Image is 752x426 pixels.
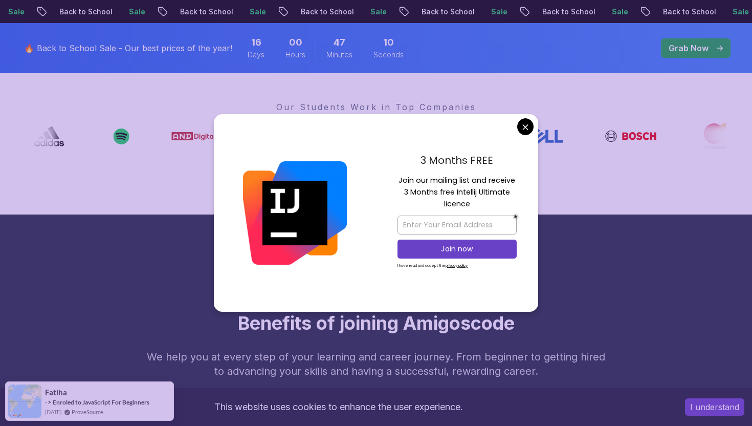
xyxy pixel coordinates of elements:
[669,42,709,54] p: Grab Now
[289,35,302,50] span: 0 Hours
[18,313,734,333] h2: Benefits of joining Amigoscode
[604,7,636,17] p: Sale
[147,350,605,378] p: We help you at every step of your learning and career journey. From beginner to getting hired to ...
[24,42,232,54] p: 🔥 Back to School Sale - Our best prices of the year!
[26,101,726,113] p: Our Students Work in Top Companies
[172,7,241,17] p: Back to School
[483,7,516,17] p: Sale
[51,7,121,17] p: Back to School
[45,398,52,406] span: ->
[534,7,604,17] p: Back to School
[248,50,264,60] span: Days
[383,35,394,50] span: 10 Seconds
[685,398,744,416] button: Accept cookies
[53,398,149,406] a: Enroled to JavaScript For Beginners
[241,7,274,17] p: Sale
[251,35,261,50] span: 16 Days
[121,7,153,17] p: Sale
[8,396,670,418] div: This website uses cookies to enhance the user experience.
[285,50,305,60] span: Hours
[45,388,67,397] span: Fatiha
[655,7,724,17] p: Back to School
[326,50,352,60] span: Minutes
[45,408,61,416] span: [DATE]
[293,7,362,17] p: Back to School
[72,408,103,416] a: ProveSource
[8,385,41,418] img: provesource social proof notification image
[373,50,404,60] span: Seconds
[413,7,483,17] p: Back to School
[334,35,345,50] span: 47 Minutes
[362,7,395,17] p: Sale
